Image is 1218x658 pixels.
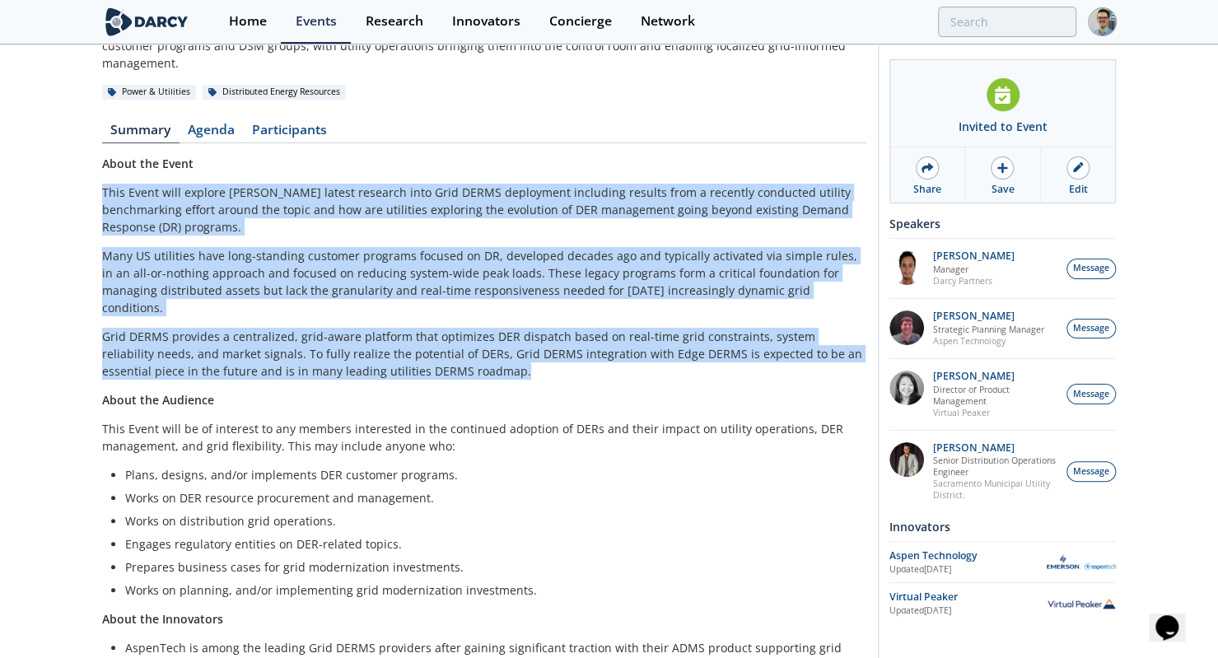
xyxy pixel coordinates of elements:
div: Aspen Technology [889,548,1047,563]
li: Plans, designs, and/or implements DER customer programs. [125,466,855,483]
span: Message [1073,262,1109,275]
a: Agenda [180,124,244,143]
p: This Event will explore [PERSON_NAME] latest research into Grid DERMS deployment including result... [102,184,866,236]
img: vRBZwDRnSTOrB1qTpmXr [889,250,924,285]
li: Prepares business cases for grid modernization investments. [125,558,855,576]
img: Aspen Technology [1047,554,1116,570]
div: Concierge [549,15,612,28]
iframe: chat widget [1149,592,1202,642]
li: Engages regulatory entities on DER-related topics. [125,535,855,553]
p: Senior Distribution Operations Engineer [933,455,1058,478]
strong: About the Audience [102,392,214,408]
p: Sacramento Municipal Utility District. [933,478,1058,501]
img: Profile [1088,7,1117,36]
p: Grid DERMS provides a centralized, grid-aware platform that optimizes DER dispatch based on real-... [102,328,866,380]
span: Message [1073,322,1109,335]
p: Strategic Planning Manager [933,324,1044,335]
div: Events [296,15,337,28]
div: Network [641,15,695,28]
p: This Event will be of interest to any members interested in the continued adoption of DERs and th... [102,420,866,455]
strong: About the Innovators [102,611,223,627]
a: Virtual Peaker Updated[DATE] Virtual Peaker [889,589,1116,618]
p: [PERSON_NAME] [933,250,1015,262]
a: Edit [1041,147,1115,203]
p: [PERSON_NAME] [933,442,1058,454]
div: Invited to Event [959,118,1048,135]
div: Virtual Peaker [889,590,1047,604]
button: Message [1066,461,1116,482]
div: Home [229,15,267,28]
div: Edit [1068,182,1087,197]
p: Aspen Technology [933,335,1044,347]
p: [PERSON_NAME] [933,371,1058,382]
span: Message [1073,465,1109,478]
div: Save [991,182,1014,197]
div: Distributed Energy Resources [203,85,347,100]
div: Updated [DATE] [889,563,1047,576]
a: Participants [244,124,336,143]
strong: About the Event [102,156,194,171]
div: Innovators [452,15,520,28]
img: logo-wide.svg [102,7,192,36]
li: Works on planning, and/or implementing grid modernization investments. [125,581,855,599]
li: Works on DER resource procurement and management. [125,489,855,506]
div: Power & Utilities [102,85,197,100]
img: accc9a8e-a9c1-4d58-ae37-132228efcf55 [889,310,924,345]
a: Summary [102,124,180,143]
div: Innovators [889,512,1116,541]
div: In this session, the Darcy team will explore how utilities are thinking about integrating DERs, w... [102,20,866,72]
button: Message [1066,259,1116,279]
p: [PERSON_NAME] [933,310,1044,322]
a: Aspen Technology Updated[DATE] Aspen Technology [889,548,1116,576]
li: Works on distribution grid operations. [125,512,855,530]
button: Message [1066,384,1116,404]
span: Message [1073,388,1109,401]
button: Message [1066,319,1116,339]
p: Virtual Peaker [933,407,1058,418]
p: Manager [933,264,1015,275]
div: Share [913,182,941,197]
input: Advanced Search [938,7,1076,37]
img: 7fca56e2-1683-469f-8840-285a17278393 [889,442,924,477]
p: Darcy Partners [933,275,1015,287]
div: Research [366,15,423,28]
div: Updated [DATE] [889,604,1047,618]
p: Many US utilities have long-standing customer programs focused on DR, developed decades ago and t... [102,247,866,316]
img: 8160f632-77e6-40bd-9ce2-d8c8bb49c0dd [889,371,924,405]
p: Director of Product Management [933,384,1058,407]
img: Virtual Peaker [1047,598,1116,609]
div: Speakers [889,209,1116,238]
